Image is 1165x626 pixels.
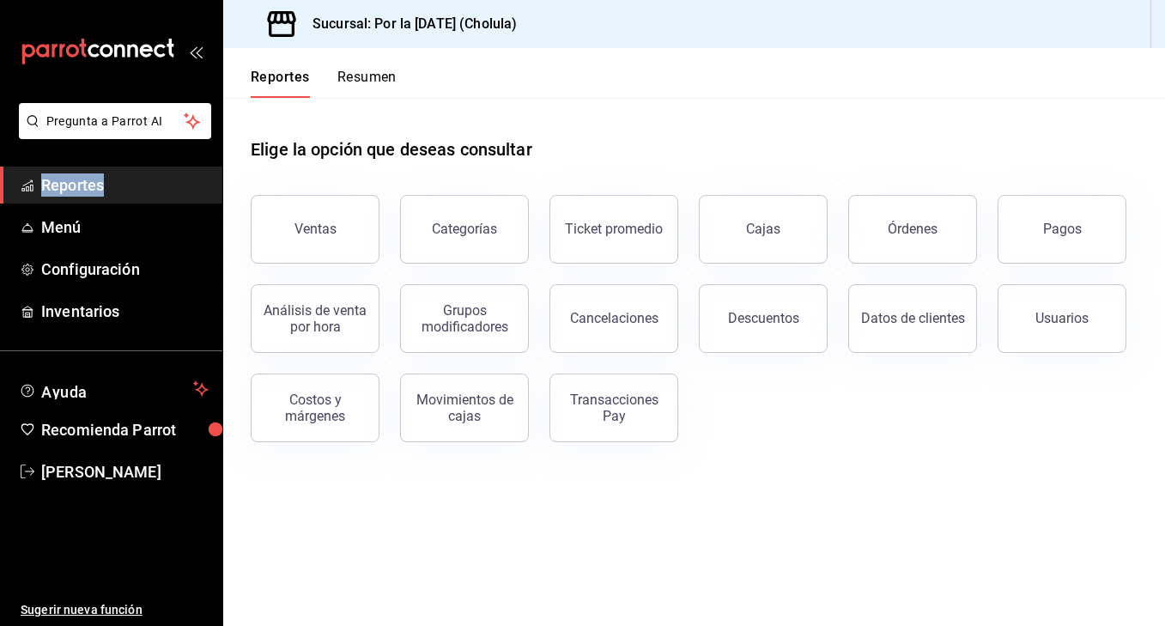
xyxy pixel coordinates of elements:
[41,173,209,197] span: Reportes
[848,195,977,264] button: Órdenes
[400,374,529,442] button: Movimientos de cajas
[549,195,678,264] button: Ticket promedio
[251,374,379,442] button: Costos y márgenes
[411,392,518,424] div: Movimientos de cajas
[41,300,209,323] span: Inventarios
[888,221,937,237] div: Órdenes
[848,284,977,353] button: Datos de clientes
[251,284,379,353] button: Análisis de venta por hora
[41,216,209,239] span: Menú
[299,14,517,34] h3: Sucursal: Por la [DATE] (Cholula)
[746,221,780,237] div: Cajas
[432,221,497,237] div: Categorías
[262,302,368,335] div: Análisis de venta por hora
[41,379,186,399] span: Ayuda
[699,195,828,264] button: Cajas
[998,195,1126,264] button: Pagos
[251,195,379,264] button: Ventas
[861,310,965,326] div: Datos de clientes
[46,112,185,131] span: Pregunta a Parrot AI
[251,69,397,98] div: navigation tabs
[19,103,211,139] button: Pregunta a Parrot AI
[41,418,209,441] span: Recomienda Parrot
[400,284,529,353] button: Grupos modificadores
[570,310,658,326] div: Cancelaciones
[189,45,203,58] button: open_drawer_menu
[549,374,678,442] button: Transacciones Pay
[251,137,532,162] h1: Elige la opción que deseas consultar
[337,69,397,98] button: Resumen
[561,392,667,424] div: Transacciones Pay
[565,221,663,237] div: Ticket promedio
[21,601,209,619] span: Sugerir nueva función
[728,310,799,326] div: Descuentos
[41,258,209,281] span: Configuración
[41,460,209,483] span: [PERSON_NAME]
[1035,310,1089,326] div: Usuarios
[400,195,529,264] button: Categorías
[998,284,1126,353] button: Usuarios
[294,221,337,237] div: Ventas
[1043,221,1082,237] div: Pagos
[549,284,678,353] button: Cancelaciones
[699,284,828,353] button: Descuentos
[411,302,518,335] div: Grupos modificadores
[262,392,368,424] div: Costos y márgenes
[251,69,310,98] button: Reportes
[12,125,211,143] a: Pregunta a Parrot AI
